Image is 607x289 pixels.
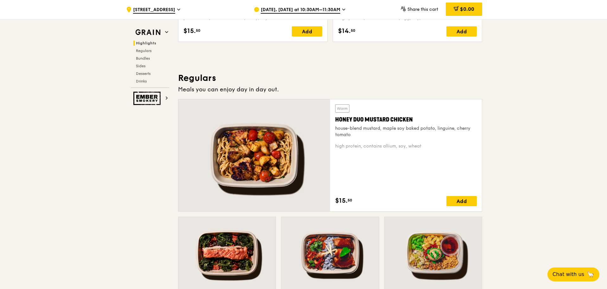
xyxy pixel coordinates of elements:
span: $14. [338,26,351,36]
div: house-blend mustard, maple soy baked potato, linguine, cherry tomato [335,125,477,138]
span: 50 [196,28,201,33]
img: Grain web logo [133,27,163,38]
span: 50 [348,198,352,203]
span: $15. [183,26,196,36]
span: 50 [351,28,355,33]
div: Add [446,196,477,206]
div: Add [446,26,477,36]
span: Chat with us [553,271,584,278]
span: 🦙 [587,271,594,278]
div: Meals you can enjoy day in day out. [178,85,482,94]
span: Regulars [136,49,151,53]
div: Honey Duo Mustard Chicken [335,115,477,124]
span: $0.00 [460,6,474,12]
button: Chat with us🦙 [547,267,599,281]
div: high protein, contains allium, soy, wheat [335,143,477,149]
div: Warm [335,104,349,113]
span: Desserts [136,71,150,76]
h3: Regulars [178,72,482,84]
span: [STREET_ADDRESS] [133,7,175,14]
span: Bundles [136,56,150,61]
div: Add [292,26,322,36]
span: $15. [335,196,348,206]
span: [DATE], [DATE] at 10:30AM–11:30AM [261,7,340,14]
img: Ember Smokery web logo [133,92,163,105]
span: Share this cart [407,7,438,12]
span: Highlights [136,41,156,45]
span: Drinks [136,79,147,83]
span: Sides [136,64,145,68]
